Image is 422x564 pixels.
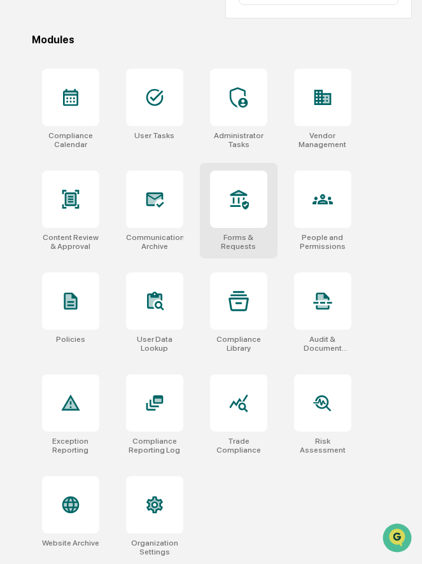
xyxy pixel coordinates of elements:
div: People and Permissions [294,233,351,251]
div: 🖐️ [13,162,23,172]
button: Start new chat [216,101,232,116]
span: Pylon [127,216,154,225]
div: Modules [32,34,412,46]
a: 🔎Data Lookup [8,180,85,202]
a: Powered byPylon [90,215,154,225]
div: Policies [56,335,85,344]
img: 1746055101610-c473b297-6a78-478c-a979-82029cc54cd1 [13,97,36,120]
div: User Tasks [134,131,174,140]
a: 🖐️Preclearance [8,155,87,178]
span: Data Lookup [25,185,80,197]
div: Communications Archive [126,233,183,251]
div: Compliance Reporting Log [126,437,183,455]
div: Audit & Document Logs [294,335,351,353]
div: Compliance Calendar [42,131,99,149]
div: Trade Compliance [210,437,267,455]
div: Content Review & Approval [42,233,99,251]
div: 🗄️ [92,162,102,172]
div: We're available if you need us! [43,110,161,120]
div: Forms & Requests [210,233,267,251]
div: Administrator Tasks [210,131,267,149]
span: Preclearance [25,160,82,173]
div: Risk Assessment [294,437,351,455]
p: How can we help? [13,27,232,47]
div: Vendor Management [294,131,351,149]
a: 🗄️Attestations [87,155,163,178]
span: Attestations [105,160,158,173]
div: Start new chat [43,97,209,110]
div: Website Archive [42,539,99,547]
div: 🔎 [13,186,23,196]
div: User Data Lookup [126,335,183,353]
div: Organization Settings [126,539,183,556]
div: Exception Reporting [42,437,99,455]
div: Compliance Library [210,335,267,353]
iframe: Open customer support [381,522,416,556]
